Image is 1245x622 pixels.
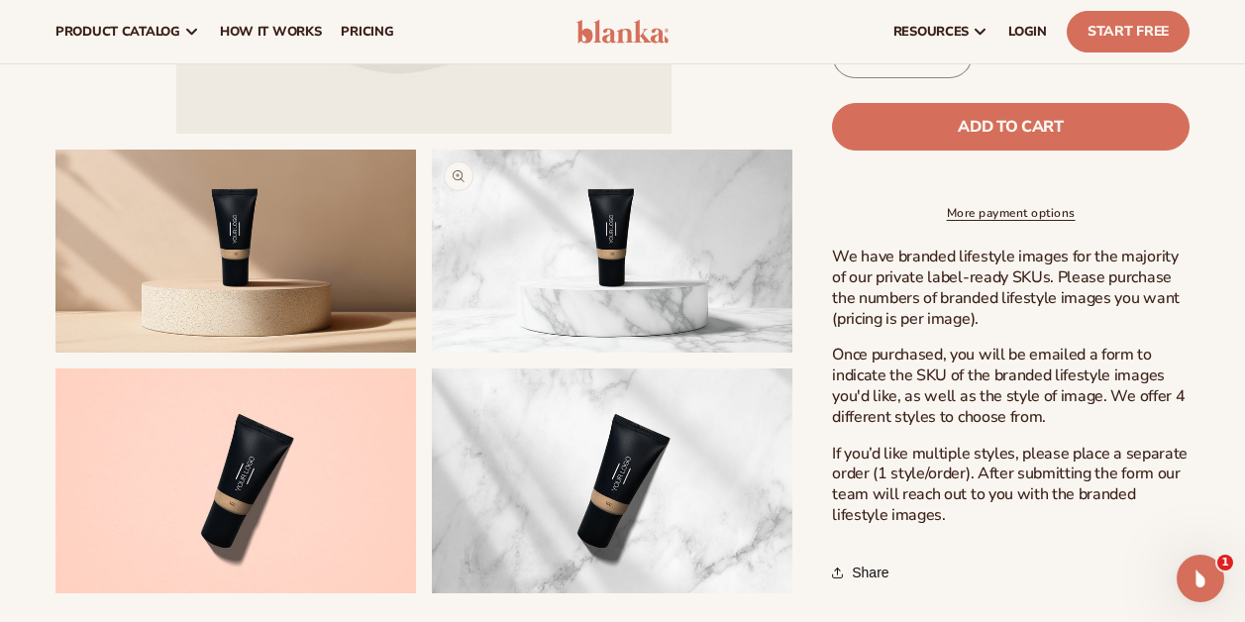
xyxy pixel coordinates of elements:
span: Add to cart [958,118,1063,134]
span: 1 [1217,555,1233,570]
span: How It Works [220,24,322,40]
button: Share [832,550,894,593]
a: More payment options [832,204,1190,222]
iframe: Intercom live chat [1177,555,1224,602]
span: product catalog [55,24,180,40]
span: pricing [341,24,393,40]
a: Start Free [1067,11,1190,52]
button: Add to cart [832,102,1190,150]
p: We have branded lifestyle images for the majority of our private label-ready SKUs. Please purchas... [832,247,1190,329]
span: LOGIN [1008,24,1047,40]
p: If you’d like multiple styles, please place a separate order (1 style/order). After submitting th... [832,443,1190,525]
p: Once purchased, you will be emailed a form to indicate the SKU of the branded lifestyle images yo... [832,345,1190,427]
img: logo [576,20,670,44]
span: resources [893,24,969,40]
